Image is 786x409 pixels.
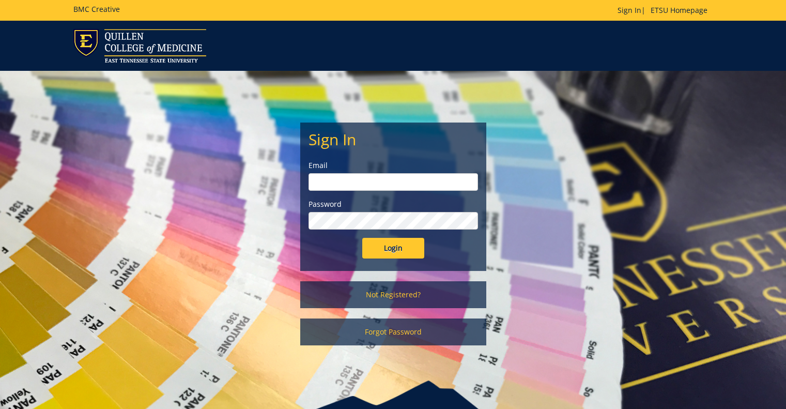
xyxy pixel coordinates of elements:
label: Password [309,199,478,209]
h5: BMC Creative [73,5,120,13]
label: Email [309,160,478,171]
a: Not Registered? [300,281,486,308]
p: | [618,5,713,16]
a: Forgot Password [300,319,486,345]
input: Login [362,238,424,259]
h2: Sign In [309,131,478,148]
img: ETSU logo [73,29,206,63]
a: Sign In [618,5,641,15]
a: ETSU Homepage [645,5,713,15]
